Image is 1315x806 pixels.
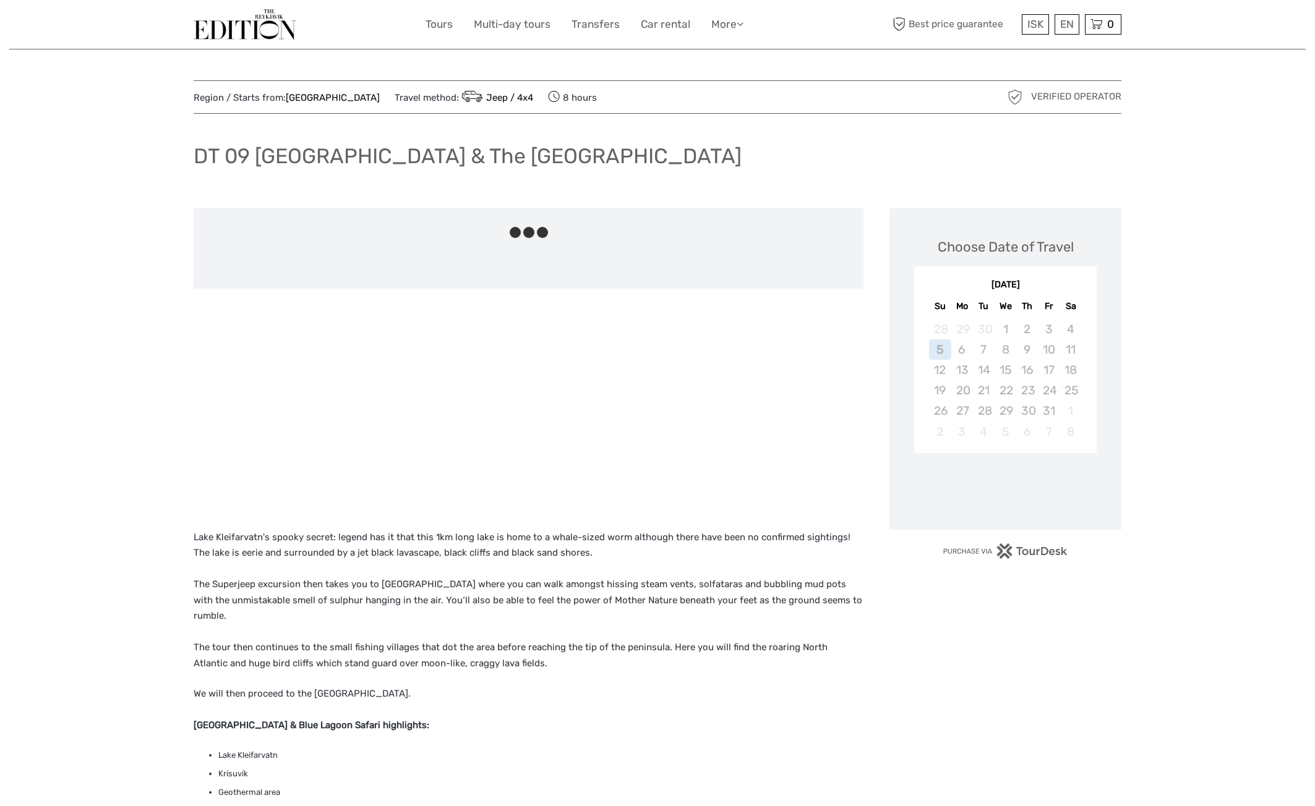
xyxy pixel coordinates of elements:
div: Not available Friday, October 3rd, 2025 [1038,319,1060,339]
img: verified_operator_grey_128.png [1005,87,1025,107]
div: Not available Monday, September 29th, 2025 [951,319,973,339]
a: Transfers [572,15,620,33]
div: Not available Tuesday, September 30th, 2025 [973,319,995,339]
li: Geothermal area [218,786,863,799]
div: Not available Saturday, October 18th, 2025 [1060,360,1081,380]
div: Not available Thursday, October 9th, 2025 [1016,339,1038,360]
a: Jeep / 4x4 [459,92,533,103]
span: Verified Operator [1031,90,1121,103]
strong: [GEOGRAPHIC_DATA] & Blue Lagoon Safari highlights: [194,719,429,731]
div: Not available Tuesday, October 7th, 2025 [973,339,995,360]
div: Not available Thursday, October 2nd, 2025 [1016,319,1038,339]
div: Not available Thursday, October 23rd, 2025 [1016,380,1038,401]
a: Multi-day tours [474,15,550,33]
div: Not available Wednesday, October 22nd, 2025 [995,380,1016,401]
div: Not available Thursday, November 6th, 2025 [1016,422,1038,442]
div: Not available Friday, October 10th, 2025 [1038,339,1060,360]
div: Mo [951,298,973,315]
div: [DATE] [914,279,1097,292]
p: Lake Kleifarvatn's spooky secret: legend has it that this 1km long lake is home to a whale-sized ... [194,530,863,672]
li: Lake Kleifarvatn [218,749,863,762]
div: Not available Friday, October 24th, 2025 [1038,380,1060,401]
div: Not available Wednesday, October 29th, 2025 [995,401,1016,421]
div: Fr [1038,298,1060,315]
div: Not available Monday, October 6th, 2025 [951,339,973,360]
img: The Reykjavík Edition [194,9,296,40]
a: More [711,15,743,33]
div: Not available Wednesday, October 1st, 2025 [995,319,1016,339]
span: 8 hours [548,88,597,106]
div: Not available Saturday, October 11th, 2025 [1060,339,1081,360]
h1: DT 09 [GEOGRAPHIC_DATA] & The [GEOGRAPHIC_DATA] [194,143,742,169]
img: PurchaseViaTourDesk.png [943,543,1068,559]
div: Not available Sunday, October 5th, 2025 [929,339,951,360]
div: Not available Thursday, October 16th, 2025 [1016,360,1038,380]
div: Tu [973,298,995,315]
div: Not available Thursday, October 30th, 2025 [1016,401,1038,421]
span: Best price guarantee [889,14,1019,35]
p: We will then proceed to the [GEOGRAPHIC_DATA]. [194,686,863,734]
div: Not available Tuesday, October 28th, 2025 [973,401,995,421]
div: Th [1016,298,1038,315]
a: Car rental [641,15,690,33]
div: Not available Saturday, November 8th, 2025 [1060,422,1081,442]
div: Not available Monday, October 27th, 2025 [951,401,973,421]
div: Not available Sunday, October 26th, 2025 [929,401,951,421]
div: Not available Tuesday, October 21st, 2025 [973,380,995,401]
div: Not available Sunday, October 19th, 2025 [929,380,951,401]
div: We [995,298,1016,315]
div: Not available Friday, November 7th, 2025 [1038,422,1060,442]
div: Not available Monday, October 13th, 2025 [951,360,973,380]
div: Not available Saturday, October 4th, 2025 [1060,319,1081,339]
li: Krísuvík [218,767,863,781]
div: Not available Wednesday, October 8th, 2025 [995,339,1016,360]
div: EN [1055,14,1079,35]
div: Not available Sunday, September 28th, 2025 [929,319,951,339]
a: Tours [426,15,453,33]
div: Not available Wednesday, November 5th, 2025 [995,422,1016,442]
a: [GEOGRAPHIC_DATA] [286,92,380,103]
div: Not available Sunday, November 2nd, 2025 [929,422,951,442]
div: Loading... [1001,485,1009,493]
div: Not available Wednesday, October 15th, 2025 [995,360,1016,380]
div: Not available Sunday, October 12th, 2025 [929,360,951,380]
div: Not available Monday, October 20th, 2025 [951,380,973,401]
span: 0 [1105,18,1116,30]
div: Sa [1060,298,1081,315]
div: Not available Saturday, October 25th, 2025 [1060,380,1081,401]
div: Not available Friday, October 31st, 2025 [1038,401,1060,421]
div: Not available Tuesday, November 4th, 2025 [973,422,995,442]
span: Travel method: [395,88,533,106]
div: Su [929,298,951,315]
span: ISK [1027,18,1043,30]
div: Choose Date of Travel [938,237,1074,257]
div: Not available Monday, November 3rd, 2025 [951,422,973,442]
div: Not available Friday, October 17th, 2025 [1038,360,1060,380]
span: Region / Starts from: [194,91,380,104]
div: Not available Saturday, November 1st, 2025 [1060,401,1081,421]
div: Not available Tuesday, October 14th, 2025 [973,360,995,380]
div: month 2025-10 [918,319,1092,442]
